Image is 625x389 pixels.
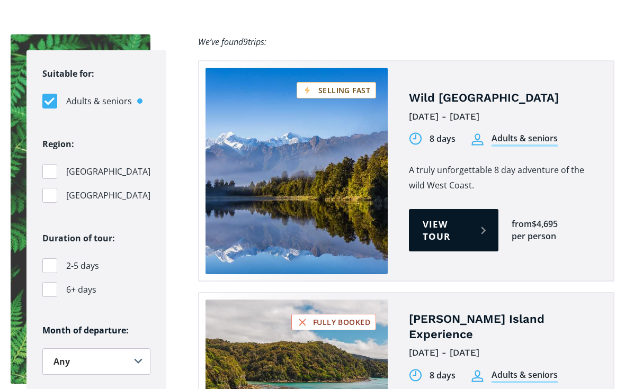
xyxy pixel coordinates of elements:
[492,133,558,147] div: Adults & seniors
[409,163,597,194] p: A truly unforgettable 8 day adventure of the wild West Coast.
[243,37,248,48] span: 9
[436,370,456,382] div: days
[42,231,115,247] legend: Duration of tour:
[66,259,99,274] span: 2-5 days
[430,370,434,382] div: 8
[409,91,597,106] h4: Wild [GEOGRAPHIC_DATA]
[42,137,74,152] legend: Region:
[409,312,597,342] h4: [PERSON_NAME] Island Experience
[409,109,597,125] div: [DATE] - [DATE]
[532,219,558,231] div: $4,695
[42,325,150,337] h6: Month of departure:
[66,165,150,179] span: [GEOGRAPHIC_DATA]
[42,67,94,82] legend: Suitable for:
[436,133,456,146] div: days
[430,133,434,146] div: 8
[512,219,532,231] div: from
[409,345,597,361] div: [DATE] - [DATE]
[66,283,96,297] span: 6+ days
[66,95,132,109] span: Adults & seniors
[409,210,498,252] a: View tour
[492,369,558,384] div: Adults & seniors
[198,35,266,50] div: We’ve found trips:
[512,231,556,243] div: per person
[66,189,150,203] span: [GEOGRAPHIC_DATA]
